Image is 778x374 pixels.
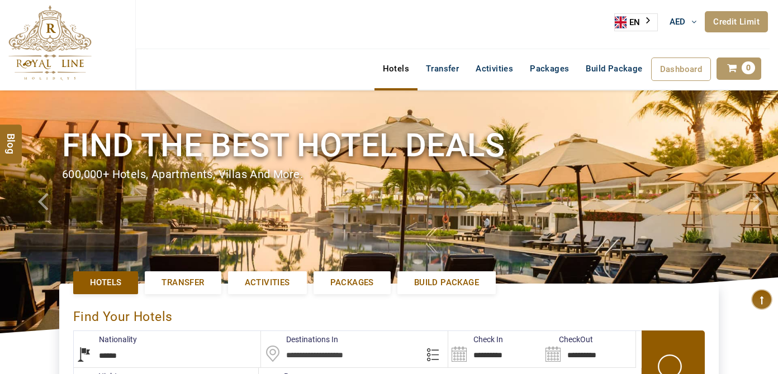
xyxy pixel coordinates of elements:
label: Nationality [74,334,137,345]
a: EN [615,14,657,31]
span: AED [670,17,686,27]
a: Transfer [145,271,221,294]
span: 0 [742,61,755,74]
label: CheckOut [542,334,593,345]
a: Build Package [577,57,651,80]
div: Find Your Hotels [73,298,705,330]
a: Hotels [374,57,418,80]
span: Hotels [90,277,121,289]
input: Search [542,331,635,367]
a: Packages [314,271,391,294]
label: Check In [448,334,503,345]
aside: Language selected: English [614,13,658,31]
span: Packages [330,277,374,289]
div: 600,000+ hotels, apartments, villas and more. [62,166,716,183]
a: Packages [521,57,577,80]
input: Search [448,331,542,367]
h1: Find the best hotel deals [62,124,716,166]
span: Transfer [162,277,204,289]
a: Hotels [73,271,138,294]
a: Activities [228,271,307,294]
span: Activities [245,277,290,289]
span: Build Package [414,277,479,289]
a: Build Package [397,271,496,294]
a: Credit Limit [705,11,768,32]
a: Transfer [418,57,467,80]
label: Destinations In [261,334,338,345]
a: Activities [467,57,521,80]
div: Language [614,13,658,31]
a: 0 [717,57,761,80]
img: The Royal Line Holidays [8,5,92,80]
span: Dashboard [660,64,703,74]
